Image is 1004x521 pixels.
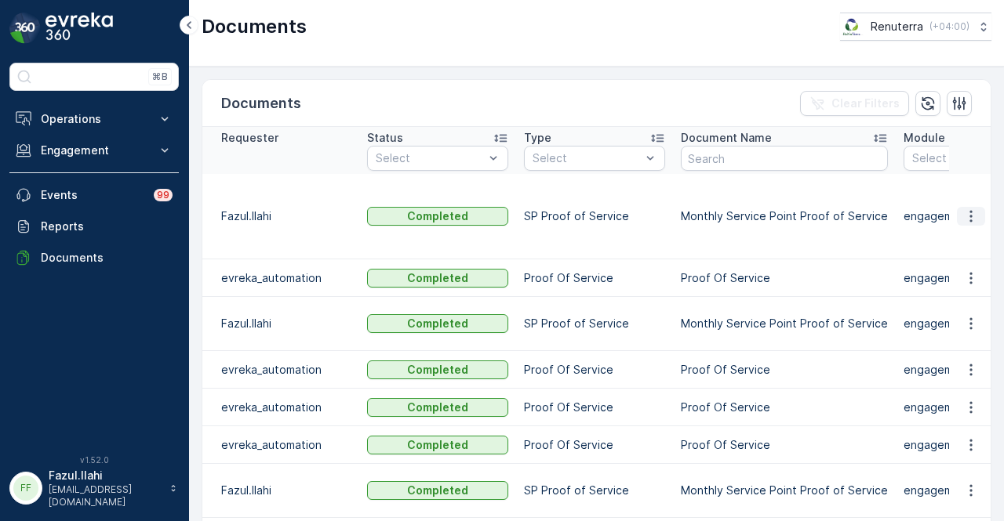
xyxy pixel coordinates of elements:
p: Documents [202,14,307,39]
p: evreka_automation [221,362,351,378]
a: Reports [9,211,179,242]
button: Completed [367,269,508,288]
p: SP Proof of Service [524,208,665,224]
p: ⌘B [152,71,168,83]
button: Completed [367,207,508,226]
p: Fazul.Ilahi [49,468,162,483]
p: Proof Of Service [524,437,665,453]
a: Events99 [9,179,179,211]
button: Completed [367,360,508,379]
button: Engagement [9,135,179,166]
input: Search [681,146,888,171]
p: Proof Of Service [681,362,888,378]
p: Completed [407,208,468,224]
p: Proof Of Service [681,437,888,453]
p: Proof Of Service [524,270,665,286]
p: Completed [407,362,468,378]
p: Engagement [41,143,147,158]
button: Completed [367,398,508,417]
p: Completed [407,316,468,331]
p: Proof Of Service [524,362,665,378]
p: Fazul.Ilahi [221,316,351,331]
button: FFFazul.Ilahi[EMAIL_ADDRESS][DOMAIN_NAME] [9,468,179,508]
p: evreka_automation [221,437,351,453]
p: Completed [407,483,468,498]
p: Completed [407,270,468,286]
p: SP Proof of Service [524,316,665,331]
p: Reports [41,219,173,234]
p: Proof Of Service [681,400,888,415]
button: Renuterra(+04:00) [840,13,991,41]
button: Completed [367,481,508,500]
p: Renuterra [871,19,923,34]
p: Select [533,150,641,166]
button: Completed [367,436,508,454]
p: Type [524,130,551,146]
span: v 1.52.0 [9,455,179,465]
p: Monthly Service Point Proof of Service [681,208,888,224]
p: Select [376,150,484,166]
p: Requester [221,130,278,146]
button: Completed [367,314,508,333]
p: [EMAIL_ADDRESS][DOMAIN_NAME] [49,483,162,508]
p: Documents [41,250,173,266]
p: Operations [41,111,147,127]
button: Clear Filters [800,91,909,116]
p: 99 [157,189,169,201]
p: Completed [407,400,468,415]
p: Proof Of Service [681,270,888,286]
img: logo_dark-DEwI_e13.png [45,13,113,44]
img: Screenshot_2024-07-26_at_13.33.01.png [840,18,864,35]
p: Monthly Service Point Proof of Service [681,483,888,498]
div: FF [13,476,38,501]
button: Operations [9,103,179,135]
a: Documents [9,242,179,273]
p: Fazul.Ilahi [221,483,351,498]
p: Module [904,130,945,146]
p: Fazul.Ilahi [221,208,351,224]
p: Clear Filters [831,96,900,111]
p: Status [367,130,403,146]
p: evreka_automation [221,270,351,286]
p: Proof Of Service [524,400,665,415]
p: Document Name [681,130,772,146]
p: Completed [407,437,468,453]
p: Events [41,187,144,203]
img: logo [9,13,41,44]
p: SP Proof of Service [524,483,665,498]
p: evreka_automation [221,400,351,415]
p: Documents [221,92,301,114]
p: ( +04:00 ) [929,20,969,33]
p: Monthly Service Point Proof of Service [681,316,888,331]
